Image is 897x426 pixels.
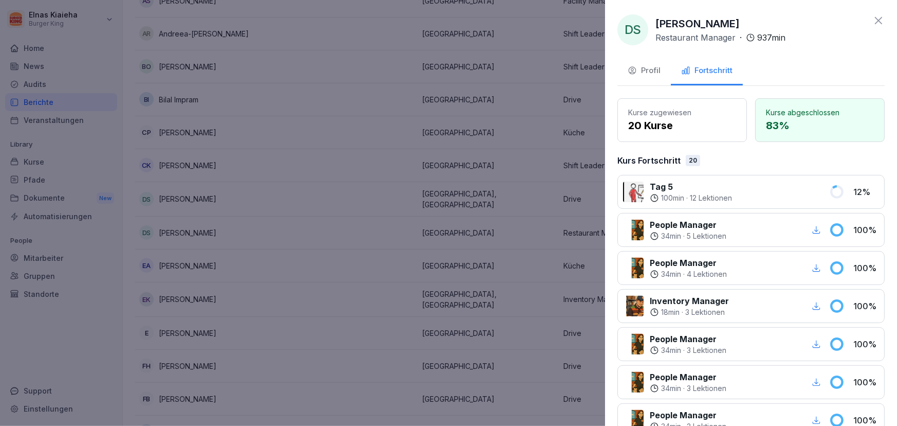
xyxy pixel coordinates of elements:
div: Fortschritt [681,65,733,77]
p: Kurse abgeschlossen [766,107,874,118]
div: · [655,31,785,44]
div: · [650,193,732,203]
p: Inventory Manager [650,295,729,307]
div: · [650,345,726,356]
p: People Manager [650,371,726,383]
p: 18 min [661,307,680,317]
p: 20 Kurse [628,118,736,133]
div: · [650,383,726,394]
p: 3 Lektionen [687,345,726,356]
p: 100 % [853,376,879,388]
p: People Manager [650,219,726,231]
p: People Manager [650,257,727,269]
p: 34 min [661,383,681,394]
button: Profil [617,58,671,85]
p: 100 % [853,338,879,350]
p: 83 % [766,118,874,133]
p: 100 % [853,262,879,274]
button: Fortschritt [671,58,743,85]
div: · [650,307,729,317]
p: 3 Lektionen [685,307,725,317]
p: Restaurant Manager [655,31,736,44]
p: Kurse zugewiesen [628,107,736,118]
p: 5 Lektionen [687,231,726,241]
div: 20 [686,155,700,166]
p: People Manager [650,333,726,345]
p: 4 Lektionen [687,269,727,279]
p: Tag 5 [650,181,732,193]
p: People Manager [650,409,726,421]
p: 12 % [853,186,879,198]
p: [PERSON_NAME] [655,16,740,31]
p: 937 min [757,31,785,44]
p: 34 min [661,345,681,356]
div: · [650,269,727,279]
p: 34 min [661,231,681,241]
p: 12 Lektionen [690,193,732,203]
div: DS [617,14,648,45]
p: Kurs Fortschritt [617,154,681,167]
p: 100 min [661,193,684,203]
p: 100 % [853,300,879,312]
div: · [650,231,726,241]
div: Profil [628,65,661,77]
p: 3 Lektionen [687,383,726,394]
p: 100 % [853,224,879,236]
p: 34 min [661,269,681,279]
